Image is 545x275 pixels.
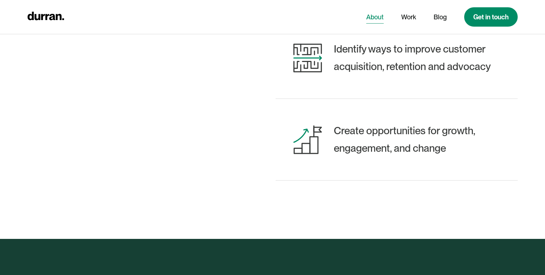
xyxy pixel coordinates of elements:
img: maze illustration [293,43,322,73]
a: About [366,10,384,24]
div: Identify ways to improve customer acquisition, retention and advocacy [334,40,506,75]
div: Create opportunities for growth, engagement, and change [334,122,506,157]
img: Leaderboard illustration [293,125,322,154]
a: home [27,10,64,24]
a: Work [401,10,416,24]
a: Get in touch [464,7,518,27]
a: Blog [434,10,447,24]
